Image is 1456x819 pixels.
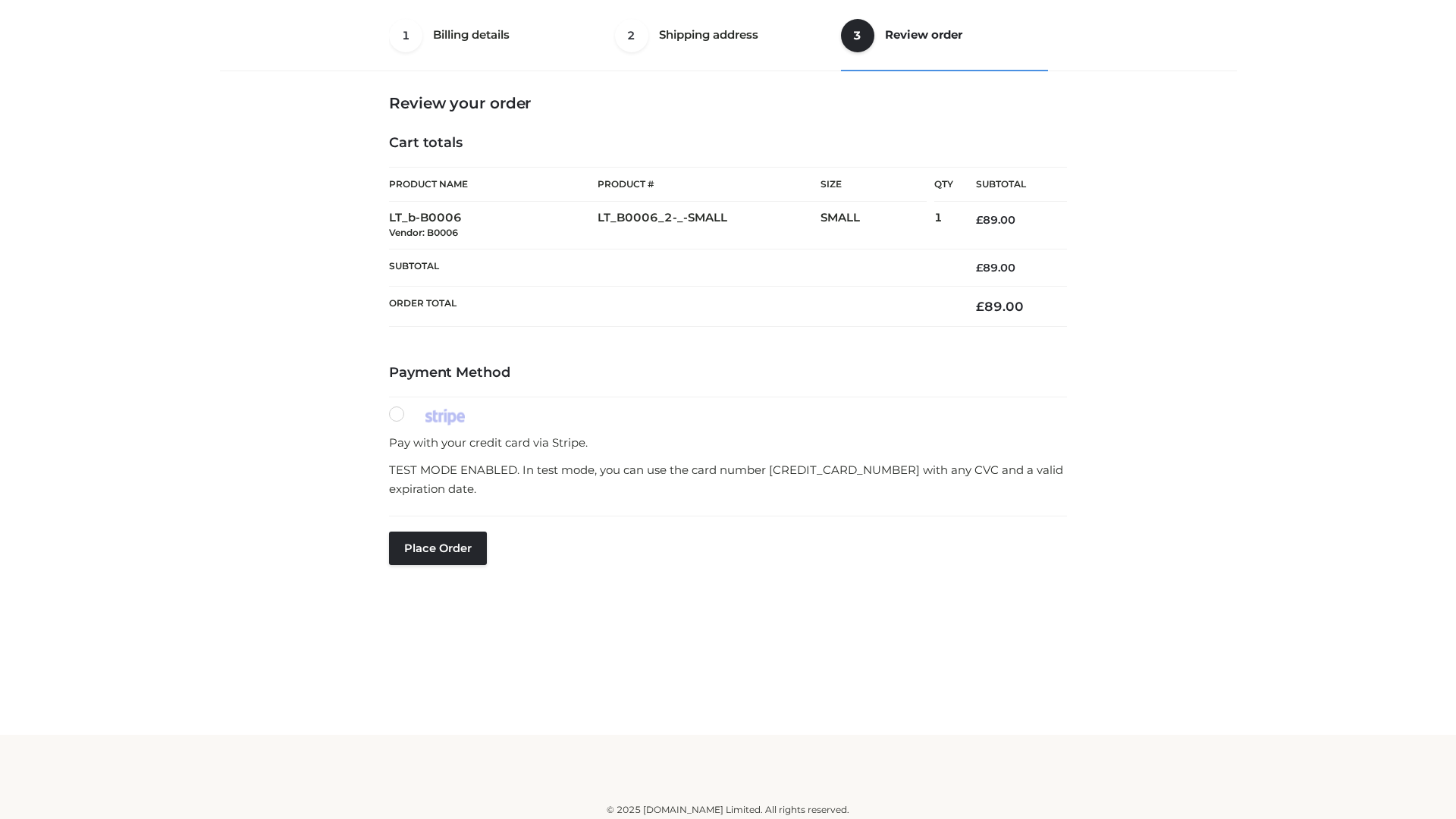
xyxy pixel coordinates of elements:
[821,168,927,202] th: Size
[389,249,953,286] th: Subtotal
[953,168,1067,202] th: Subtotal
[389,460,1067,499] p: TEST MODE ENABLED. In test mode, you can use the card number [CREDIT_CARD_NUMBER] with any CVC an...
[389,532,487,565] button: Place order
[976,261,1015,275] bdi: 89.00
[934,202,953,249] td: 1
[389,135,1067,152] h4: Cart totals
[389,202,598,249] td: LT_b-B0006
[976,299,1024,314] bdi: 89.00
[976,299,984,314] span: £
[821,202,934,249] td: SMALL
[389,365,1067,381] h4: Payment Method
[976,213,983,227] span: £
[389,433,1067,453] p: Pay with your credit card via Stripe.
[225,802,1231,817] div: © 2025 [DOMAIN_NAME] Limited. All rights reserved.
[389,287,953,327] th: Order Total
[934,167,953,202] th: Qty
[598,202,821,249] td: LT_B0006_2-_-SMALL
[389,94,1067,112] h3: Review your order
[389,227,458,238] small: Vendor: B0006
[976,261,983,275] span: £
[976,213,1015,227] bdi: 89.00
[389,167,598,202] th: Product Name
[598,167,821,202] th: Product #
